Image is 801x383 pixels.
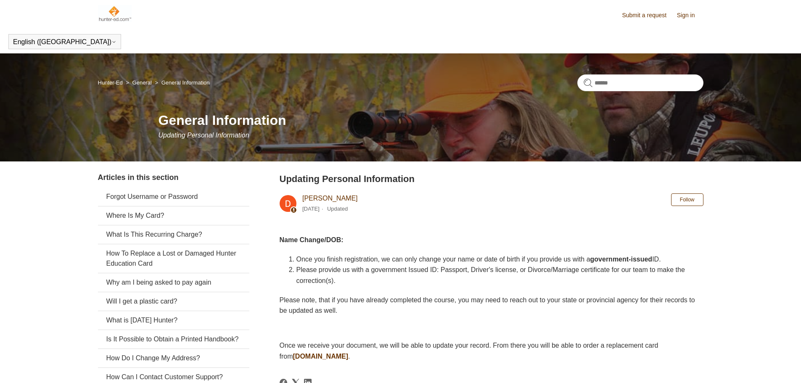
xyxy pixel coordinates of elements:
li: General [124,79,153,86]
a: [PERSON_NAME] [302,195,358,202]
a: Hunter-Ed [98,79,123,86]
span: Articles in this section [98,173,179,182]
a: Forgot Username or Password [98,188,249,206]
a: Why am I being asked to pay again [98,273,249,292]
li: General Information [153,79,209,86]
a: Is It Possible to Obtain a Printed Handbook? [98,330,249,349]
span: Once we receive your document, we will be able to update your record. From there you will be able... [280,342,658,360]
strong: government-issued [590,256,653,263]
a: How Do I Change My Address? [98,349,249,367]
h2: Updating Personal Information [280,172,703,186]
button: Follow Article [671,193,703,206]
li: Updated [327,206,348,212]
input: Search [577,74,703,91]
span: Once you finish registration, we can only change your name or date of birth if you provide us wit... [296,256,661,263]
strong: Name Change/DOB: [280,236,344,243]
button: English ([GEOGRAPHIC_DATA]) [13,38,116,46]
span: Updating Personal Information [159,132,249,139]
a: Will I get a plastic card? [98,292,249,311]
a: How To Replace a Lost or Damaged Hunter Education Card [98,244,249,273]
a: What is [DATE] Hunter? [98,311,249,330]
span: Please note, that if you have already completed the course, you may need to reach out to your sta... [280,296,695,314]
a: [DOMAIN_NAME] [293,353,349,360]
li: Hunter-Ed [98,79,124,86]
h1: General Information [159,110,703,130]
div: Chat Support [747,355,795,377]
img: Hunter-Ed Help Center home page [98,5,132,22]
time: 03/04/2024, 11:02 [302,206,320,212]
a: Where Is My Card? [98,206,249,225]
a: General [132,79,152,86]
a: Sign in [677,11,703,20]
a: What Is This Recurring Charge? [98,225,249,244]
a: Submit a request [622,11,675,20]
a: General Information [161,79,210,86]
span: . [348,353,350,360]
span: Please provide us with a government Issued ID: Passport, Driver's license, or Divorce/Marriage ce... [296,266,685,284]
